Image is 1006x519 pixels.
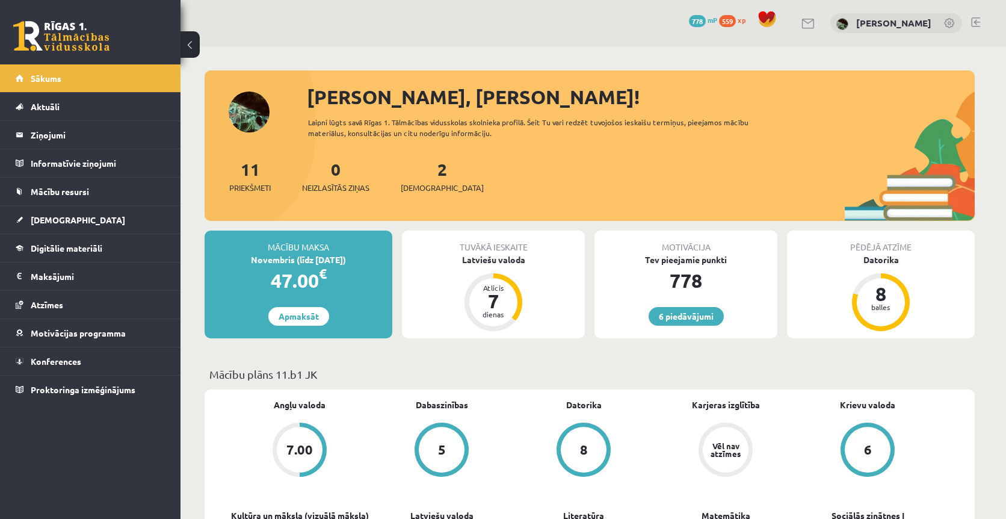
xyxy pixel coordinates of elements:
[513,423,655,479] a: 8
[205,266,392,295] div: 47.00
[709,442,742,458] div: Vēl nav atzīmes
[16,93,165,120] a: Aktuāli
[16,178,165,205] a: Mācību resursi
[475,291,511,311] div: 7
[864,443,872,456] div: 6
[286,443,313,456] div: 7.00
[274,399,326,411] a: Angļu valoda
[205,253,392,266] div: Novembris (līdz [DATE])
[692,399,760,411] a: Karjeras izglītība
[268,307,329,326] a: Apmaksāt
[594,253,777,266] div: Tev pieejamie punkti
[840,399,895,411] a: Krievu valoda
[31,299,63,310] span: Atzīmes
[16,121,165,149] a: Ziņojumi
[438,443,446,456] div: 5
[787,231,975,253] div: Pēdējā atzīme
[856,17,931,29] a: [PERSON_NAME]
[31,149,165,177] legend: Informatīvie ziņojumi
[594,266,777,295] div: 778
[401,158,484,194] a: 2[DEMOGRAPHIC_DATA]
[16,206,165,234] a: [DEMOGRAPHIC_DATA]
[229,423,371,479] a: 7.00
[319,265,327,282] span: €
[307,82,975,111] div: [PERSON_NAME], [PERSON_NAME]!
[402,253,585,266] div: Latviešu valoda
[31,263,165,290] legend: Maksājumi
[475,311,511,318] div: dienas
[31,73,61,84] span: Sākums
[16,234,165,262] a: Digitālie materiāli
[719,15,751,25] a: 559 xp
[16,64,165,92] a: Sākums
[863,303,899,311] div: balles
[31,186,89,197] span: Mācību resursi
[31,243,102,253] span: Digitālie materiāli
[13,21,110,51] a: Rīgas 1. Tālmācības vidusskola
[31,101,60,112] span: Aktuāli
[566,399,602,411] a: Datorika
[16,149,165,177] a: Informatīvie ziņojumi
[31,121,165,149] legend: Ziņojumi
[16,376,165,403] a: Proktoringa izmēģinājums
[787,253,975,333] a: Datorika 8 balles
[31,214,125,225] span: [DEMOGRAPHIC_DATA]
[655,423,797,479] a: Vēl nav atzīmes
[836,18,848,30] img: Marta Cekula
[708,15,717,25] span: mP
[16,263,165,290] a: Maksājumi
[308,117,770,138] div: Laipni lūgts savā Rīgas 1. Tālmācības vidusskolas skolnieka profilā. Šeit Tu vari redzēt tuvojošo...
[475,284,511,291] div: Atlicis
[302,182,369,194] span: Neizlasītās ziņas
[594,231,777,253] div: Motivācija
[302,158,369,194] a: 0Neizlasītās ziņas
[371,423,513,479] a: 5
[209,366,970,382] p: Mācību plāns 11.b1 JK
[229,158,271,194] a: 11Priekšmeti
[402,231,585,253] div: Tuvākā ieskaite
[31,356,81,367] span: Konferences
[31,384,135,395] span: Proktoringa izmēģinājums
[416,399,468,411] a: Dabaszinības
[16,319,165,347] a: Motivācijas programma
[738,15,745,25] span: xp
[689,15,717,25] a: 778 mP
[689,15,706,27] span: 778
[787,253,975,266] div: Datorika
[863,284,899,303] div: 8
[205,231,392,253] div: Mācību maksa
[16,347,165,375] a: Konferences
[401,182,484,194] span: [DEMOGRAPHIC_DATA]
[402,253,585,333] a: Latviešu valoda Atlicis 7 dienas
[719,15,736,27] span: 559
[797,423,939,479] a: 6
[580,443,588,456] div: 8
[649,307,724,326] a: 6 piedāvājumi
[16,291,165,319] a: Atzīmes
[229,182,271,194] span: Priekšmeti
[31,328,126,338] span: Motivācijas programma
